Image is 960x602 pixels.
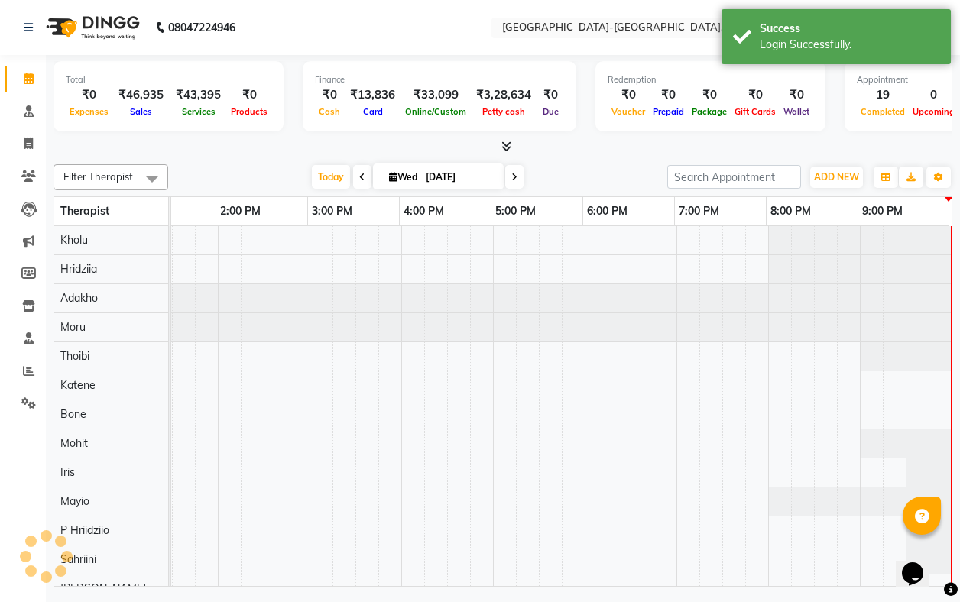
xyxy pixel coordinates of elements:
div: ₹0 [227,86,271,104]
div: ₹43,395 [170,86,227,104]
span: Today [312,165,350,189]
div: ₹0 [780,86,813,104]
div: 0 [909,86,958,104]
span: Adakho [60,291,98,305]
div: ₹46,935 [112,86,170,104]
div: ₹0 [649,86,688,104]
span: Products [227,106,271,117]
span: Petty cash [478,106,529,117]
span: Wallet [780,106,813,117]
span: Online/Custom [401,106,470,117]
span: Upcoming [909,106,958,117]
span: Sahriini [60,552,96,566]
div: Redemption [608,73,813,86]
input: 2025-09-03 [421,166,498,189]
span: Thoibi [60,349,89,363]
span: Due [539,106,563,117]
span: P Hriidziio [60,523,109,537]
div: ₹0 [608,86,649,104]
span: Mayio [60,494,89,508]
div: ₹0 [315,86,344,104]
div: ₹33,099 [401,86,470,104]
div: 19 [857,86,909,104]
img: logo [39,6,144,49]
span: Services [178,106,219,117]
div: ₹0 [731,86,780,104]
a: 4:00 PM [400,200,448,222]
div: ₹13,836 [344,86,401,104]
span: Iris [60,465,75,479]
a: 2:00 PM [216,200,264,222]
span: Moru [60,320,86,334]
a: 5:00 PM [491,200,540,222]
a: 6:00 PM [583,200,631,222]
a: 7:00 PM [675,200,723,222]
span: Completed [857,106,909,117]
span: Sales [126,106,156,117]
span: ADD NEW [814,171,859,183]
a: 3:00 PM [308,200,356,222]
div: Success [760,21,939,37]
div: ₹0 [688,86,731,104]
iframe: chat widget [896,541,945,587]
span: Card [359,106,387,117]
span: Cash [315,106,344,117]
div: Total [66,73,271,86]
div: ₹3,28,634 [470,86,537,104]
a: 8:00 PM [767,200,815,222]
span: Hridziia [60,262,97,276]
span: [PERSON_NAME] [60,581,146,595]
span: Mohit [60,436,88,450]
div: Finance [315,73,564,86]
span: Gift Cards [731,106,780,117]
span: Bone [60,407,86,421]
span: Therapist [60,204,109,218]
span: Katene [60,378,96,392]
b: 08047224946 [168,6,235,49]
span: Filter Therapist [63,170,133,183]
span: Prepaid [649,106,688,117]
div: Login Successfully. [760,37,939,53]
span: Voucher [608,106,649,117]
a: 9:00 PM [858,200,906,222]
button: ADD NEW [810,167,863,188]
span: Wed [385,171,421,183]
div: ₹0 [66,86,112,104]
span: Expenses [66,106,112,117]
span: Kholu [60,233,88,247]
span: Package [688,106,731,117]
input: Search Appointment [667,165,801,189]
div: ₹0 [537,86,564,104]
